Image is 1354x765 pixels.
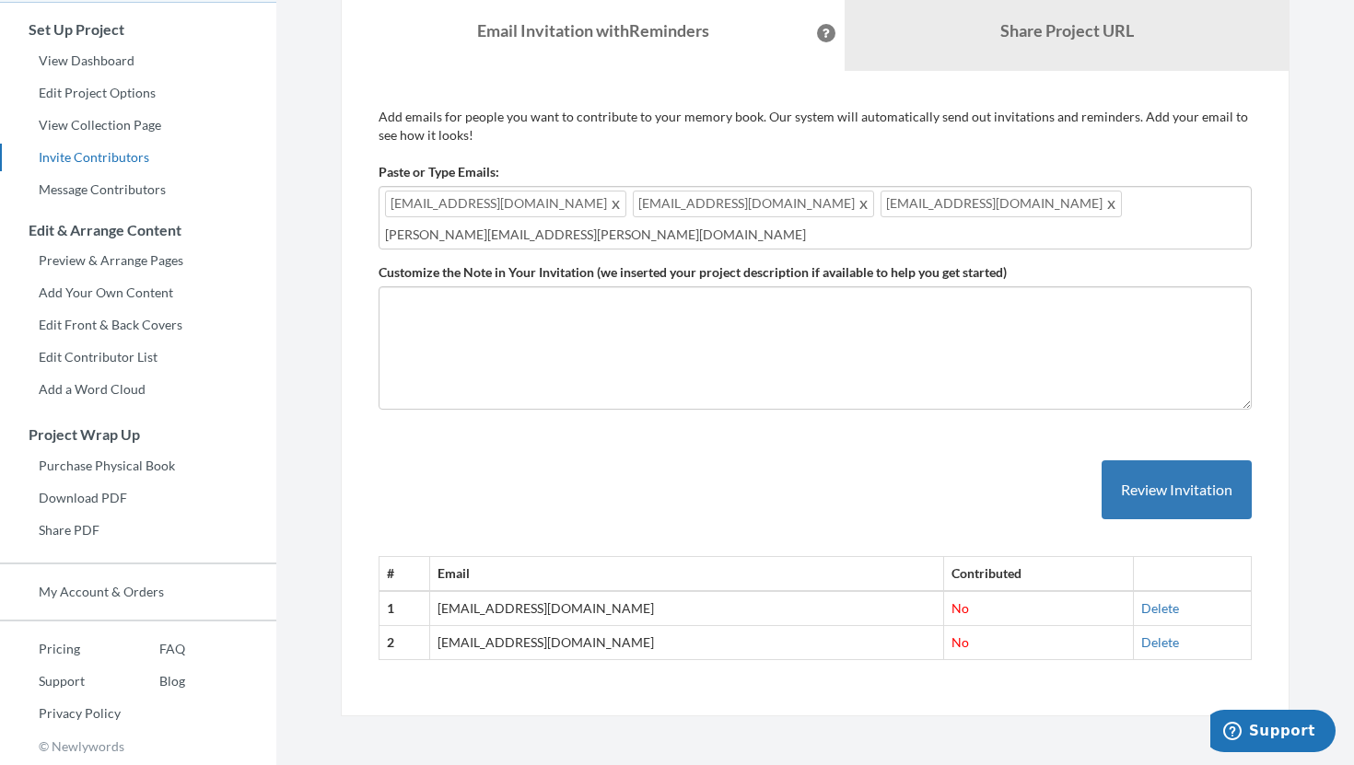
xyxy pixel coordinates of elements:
[1000,20,1134,41] b: Share Project URL
[951,634,969,650] span: No
[379,557,430,591] th: #
[1141,634,1179,650] a: Delete
[943,557,1133,591] th: Contributed
[379,626,430,660] th: 2
[951,600,969,616] span: No
[881,191,1122,217] span: [EMAIL_ADDRESS][DOMAIN_NAME]
[379,286,1252,410] textarea: HI ? PLEASE CONTRIBUTE. THANKS
[379,163,499,181] label: Paste or Type Emails:
[121,635,185,663] a: FAQ
[121,667,185,695] a: Blog
[385,225,1245,245] input: Add contributor email(s) here...
[1,21,276,38] h3: Set Up Project
[1,426,276,443] h3: Project Wrap Up
[477,20,709,41] strong: Email Invitation with Reminders
[379,263,1007,282] label: Customize the Note in Your Invitation (we inserted your project description if available to help ...
[633,191,874,217] span: [EMAIL_ADDRESS][DOMAIN_NAME]
[430,626,944,660] td: [EMAIL_ADDRESS][DOMAIN_NAME]
[1141,600,1179,616] a: Delete
[430,591,944,625] td: [EMAIL_ADDRESS][DOMAIN_NAME]
[1102,460,1252,520] button: Review Invitation
[379,108,1252,145] p: Add emails for people you want to contribute to your memory book. Our system will automatically s...
[430,557,944,591] th: Email
[1,222,276,238] h3: Edit & Arrange Content
[379,591,430,625] th: 1
[385,191,626,217] span: [EMAIL_ADDRESS][DOMAIN_NAME]
[1210,710,1336,756] iframe: Opens a widget where you can chat to one of our agents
